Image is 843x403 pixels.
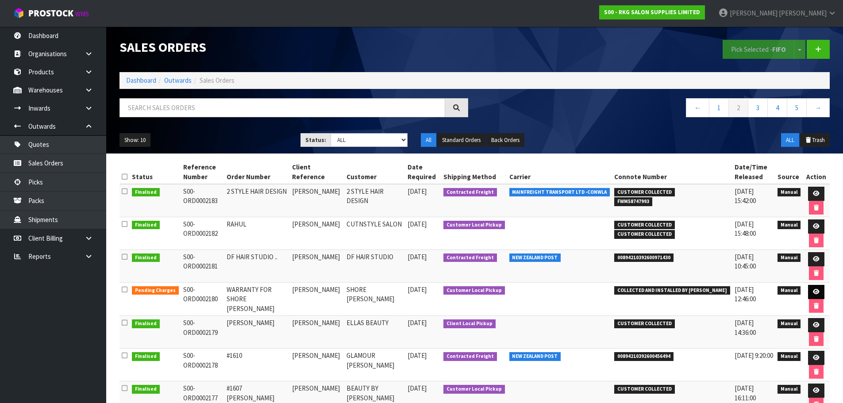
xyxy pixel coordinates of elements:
h1: Sales Orders [119,40,468,54]
span: [DATE] [408,384,427,392]
span: Contracted Freight [443,352,497,361]
span: COLLECTED AND INSTALLED BY [PERSON_NAME] [614,286,730,295]
td: S00-ORD0002179 [181,316,225,349]
td: S00-ORD0002178 [181,349,225,381]
span: Finalised [132,352,160,361]
span: [DATE] 16:11:00 [735,384,756,402]
a: 4 [767,98,787,117]
td: [PERSON_NAME] [224,316,290,349]
span: Manual [778,319,801,328]
input: Search sales orders [119,98,445,117]
span: [DATE] 15:42:00 [735,187,756,205]
td: DF HAIR STUDIO [344,250,405,283]
td: RAHUL [224,217,290,250]
a: 1 [709,98,729,117]
span: Manual [778,253,801,262]
td: ELLAS BEAUTY [344,316,405,349]
span: Finalised [132,385,160,394]
a: 5 [787,98,807,117]
span: [DATE] 9:20:00 [735,351,773,360]
td: [PERSON_NAME] [290,349,344,381]
button: Standard Orders [437,133,485,147]
span: Contracted Freight [443,188,497,197]
td: DF HAIR STUDIO .. [224,250,290,283]
span: [DATE] [408,285,427,294]
th: Client Reference [290,160,344,184]
span: [DATE] 12:46:00 [735,285,756,303]
span: Customer Local Pickup [443,286,505,295]
td: CUTNSTYLE SALON [344,217,405,250]
a: S00 - RKG SALON SUPPLIES LIMITED [599,5,705,19]
a: Outwards [164,76,192,84]
span: [DATE] 10:45:00 [735,253,756,270]
td: WARRANTY FOR SHORE [PERSON_NAME] [224,283,290,316]
span: FWM58747993 [614,197,652,206]
th: Customer [344,160,405,184]
td: 2 STYLE HAIR DESIGN [224,184,290,217]
td: [PERSON_NAME] [290,283,344,316]
button: Back Orders [486,133,524,147]
span: [PERSON_NAME] [779,9,827,17]
span: CUSTOMER COLLECTED [614,221,675,230]
th: Carrier [507,160,612,184]
th: Reference Number [181,160,225,184]
span: [DATE] [408,187,427,196]
td: S00-ORD0002183 [181,184,225,217]
img: cube-alt.png [13,8,24,19]
span: Finalised [132,221,160,230]
span: Customer Local Pickup [443,385,505,394]
span: Client Local Pickup [443,319,496,328]
span: MAINFREIGHT TRANSPORT LTD -CONWLA [509,188,610,197]
span: [PERSON_NAME] [730,9,778,17]
span: Manual [778,385,801,394]
a: ← [686,98,709,117]
span: [DATE] [408,220,427,228]
th: Shipping Method [441,160,507,184]
span: 00894210392600971430 [614,253,674,262]
span: Finalised [132,319,160,328]
span: NEW ZEALAND POST [509,352,561,361]
span: [DATE] 15:48:00 [735,220,756,238]
span: Customer Local Pickup [443,221,505,230]
a: Dashboard [126,76,156,84]
td: SHORE [PERSON_NAME] [344,283,405,316]
th: Connote Number [612,160,732,184]
a: 3 [748,98,768,117]
span: Sales Orders [200,76,235,84]
th: Date Required [405,160,441,184]
a: → [806,98,830,117]
span: ProStock [28,8,73,19]
button: ALL [781,133,799,147]
th: Status [130,160,181,184]
span: Contracted Freight [443,253,497,262]
span: Manual [778,188,801,197]
td: GLAMOUR [PERSON_NAME] [344,349,405,381]
span: NEW ZEALAND POST [509,253,561,262]
button: All [421,133,436,147]
button: Trash [800,133,830,147]
span: [DATE] [408,351,427,360]
span: Manual [778,352,801,361]
td: [PERSON_NAME] [290,316,344,349]
span: Manual [778,221,801,230]
span: [DATE] [408,253,427,261]
button: Pick Selected -FIFO [723,40,794,59]
span: CUSTOMER COLLECTED [614,319,675,328]
th: Source [775,160,803,184]
strong: S00 - RKG SALON SUPPLIES LIMITED [604,8,700,16]
td: [PERSON_NAME] [290,250,344,283]
td: S00-ORD0002182 [181,217,225,250]
a: 2 [728,98,748,117]
strong: Status: [305,136,326,144]
span: Pending Charges [132,286,179,295]
button: Show: 10 [119,133,150,147]
th: Order Number [224,160,290,184]
span: Finalised [132,188,160,197]
small: WMS [75,10,89,18]
td: [PERSON_NAME] [290,217,344,250]
span: CUSTOMER COLLECTED [614,385,675,394]
strong: FIFO [772,45,786,54]
td: S00-ORD0002180 [181,283,225,316]
th: Action [803,160,830,184]
td: 2 STYLE HAIR DESIGN [344,184,405,217]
